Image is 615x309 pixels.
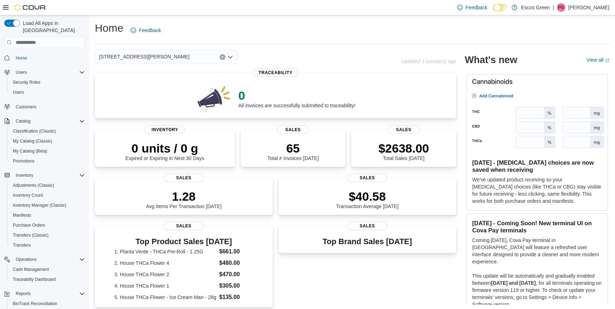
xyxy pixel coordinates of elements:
input: Dark Mode [493,4,508,11]
div: All invoices are successfully submitted to traceability! [238,88,355,108]
p: $2638.00 [378,141,429,155]
a: Cash Management [10,265,52,274]
span: Reports [16,291,31,297]
img: 0 [196,84,233,113]
span: BioTrack Reconciliation [10,299,85,308]
span: Home [13,53,85,62]
span: Feedback [466,4,487,11]
h2: What's new [465,54,517,66]
span: Home [16,55,27,61]
dd: $470.00 [219,270,253,279]
a: Transfers (Classic) [10,231,51,240]
span: Inventory Manager (Classic) [13,202,66,208]
button: Home [1,52,88,63]
a: My Catalog (Classic) [10,137,55,145]
a: Users [10,88,27,97]
span: My Catalog (Classic) [10,137,85,145]
span: Classification (Classic) [13,128,56,134]
span: Transfers [13,242,31,248]
a: Purchase Orders [10,221,48,230]
button: Transfers (Classic) [7,230,88,240]
h3: Top Product Sales [DATE] [114,237,253,246]
p: 0 [238,88,355,103]
span: Classification (Classic) [10,127,85,135]
dd: $661.00 [219,247,253,256]
span: Security Roles [10,78,85,87]
span: Transfers [10,241,85,249]
span: Purchase Orders [10,221,85,230]
button: Classification (Classic) [7,126,88,136]
dt: 1. Planta Verde - THCa Pre-Roll - 1.25G [114,248,216,255]
svg: External link [605,58,609,63]
div: Transaction Average [DATE] [336,189,399,209]
div: Total # Invoices [DATE] [267,141,319,161]
button: Inventory [13,171,36,180]
button: Customers [1,102,88,112]
a: Customers [13,103,39,111]
span: Load All Apps in [GEOGRAPHIC_DATA] [20,20,85,34]
span: Traceabilty Dashboard [10,275,85,284]
span: Manifests [10,211,85,220]
span: Catalog [16,118,30,124]
button: Inventory [1,170,88,180]
span: Reports [13,289,85,298]
button: BioTrack Reconciliation [7,299,88,309]
span: Inventory Count [10,191,85,200]
span: Transfers (Classic) [13,232,48,238]
button: Reports [1,289,88,299]
span: My Catalog (Beta) [13,148,47,154]
span: Inventory [13,171,85,180]
span: Inventory [145,125,185,134]
dd: $480.00 [219,259,253,267]
span: Transfers (Classic) [10,231,85,240]
span: Adjustments (Classic) [10,181,85,190]
h3: [DATE] - Coming Soon! New terminal UI on Cova Pay terminals [472,220,602,234]
span: Feedback [139,27,161,34]
span: Inventory Count [13,192,43,198]
p: 65 [267,141,319,155]
button: Manifests [7,210,88,220]
p: [PERSON_NAME] [568,3,609,12]
a: Inventory Count [10,191,46,200]
button: Users [1,67,88,77]
span: Users [16,69,27,75]
button: Users [7,87,88,97]
button: Open list of options [227,54,233,60]
span: Sales [277,125,309,134]
dd: $305.00 [219,282,253,290]
span: Inventory [16,172,33,178]
span: Traceability [253,68,298,77]
button: Inventory Count [7,190,88,200]
span: Customers [16,104,36,110]
button: Catalog [13,117,33,125]
span: My Catalog (Classic) [13,138,52,144]
p: 0 units / 0 g [125,141,204,155]
a: Adjustments (Classic) [10,181,57,190]
div: Total Sales [DATE] [378,141,429,161]
button: Users [13,68,30,77]
button: Adjustments (Classic) [7,180,88,190]
span: Sales [164,222,204,230]
p: Escos Green [521,3,550,12]
button: My Catalog (Beta) [7,146,88,156]
button: Transfers [7,240,88,250]
p: $40.58 [336,189,399,204]
span: Dark Mode [493,11,493,12]
span: BioTrack Reconciliation [13,301,57,307]
span: Operations [16,257,37,262]
a: My Catalog (Beta) [10,147,50,155]
div: Avg Items Per Transaction [DATE] [146,189,221,209]
span: Sales [164,174,204,182]
img: Cova [14,4,46,11]
button: Traceabilty Dashboard [7,274,88,284]
a: Security Roles [10,78,43,87]
span: Manifests [13,212,31,218]
span: Inventory Manager (Classic) [10,201,85,210]
a: Feedback [454,0,490,15]
p: Updated 3 minute(s) ago [401,58,456,64]
p: | [553,3,554,12]
span: Security Roles [13,79,40,85]
p: This update will be automatically and gradually enabled between , for all terminals operating on ... [472,272,602,308]
span: Sales [347,174,387,182]
p: 1.28 [146,189,221,204]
